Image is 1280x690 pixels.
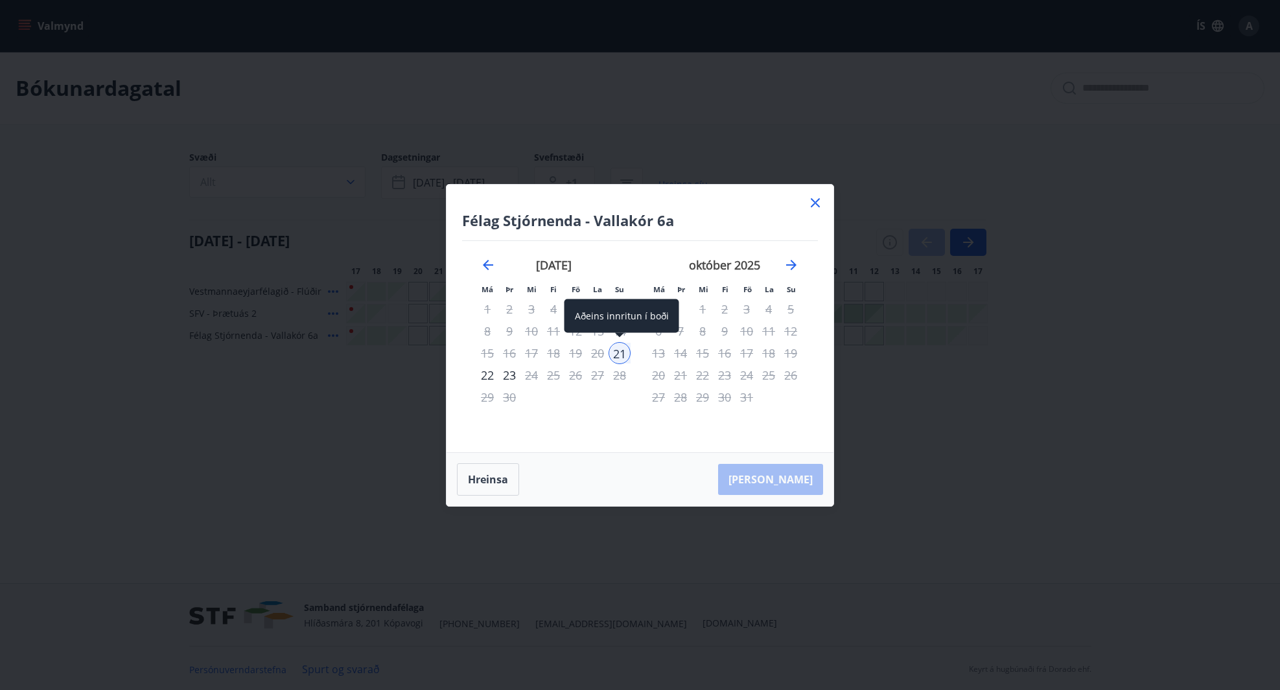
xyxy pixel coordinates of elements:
small: Fi [550,284,557,294]
td: Not available. sunnudagur, 5. október 2025 [780,298,802,320]
td: Not available. föstudagur, 3. október 2025 [736,298,758,320]
td: Not available. laugardagur, 20. september 2025 [587,342,609,364]
small: Má [653,284,665,294]
td: Not available. fimmtudagur, 25. september 2025 [542,364,564,386]
div: Aðeins innritun í boði [564,299,679,333]
small: Su [615,284,624,294]
td: Not available. miðvikudagur, 29. október 2025 [692,386,714,408]
td: Not available. þriðjudagur, 30. september 2025 [498,386,520,408]
small: Mi [527,284,537,294]
div: Aðeins útritun í boði [564,342,587,364]
td: Not available. fimmtudagur, 11. september 2025 [542,320,564,342]
td: Not available. laugardagur, 27. september 2025 [587,364,609,386]
td: Not available. mánudagur, 8. september 2025 [476,320,498,342]
div: Move forward to switch to the next month. [784,257,799,273]
td: Not available. mánudagur, 20. október 2025 [647,364,669,386]
small: Þr [506,284,513,294]
td: Not available. fimmtudagur, 23. október 2025 [714,364,736,386]
td: Not available. miðvikudagur, 3. september 2025 [520,298,542,320]
div: Aðeins útritun í boði [692,364,714,386]
div: Aðeins útritun í boði [714,320,736,342]
td: Not available. sunnudagur, 12. október 2025 [780,320,802,342]
td: Not available. miðvikudagur, 22. október 2025 [692,364,714,386]
td: Not available. mánudagur, 1. september 2025 [476,298,498,320]
div: Calendar [462,241,818,437]
td: Not available. laugardagur, 18. október 2025 [758,342,780,364]
td: Not available. þriðjudagur, 21. október 2025 [669,364,692,386]
button: Hreinsa [457,463,519,496]
small: Þr [677,284,685,294]
td: Choose mánudagur, 22. september 2025 as your check-out date. It’s available. [476,364,498,386]
td: Not available. mánudagur, 29. september 2025 [476,386,498,408]
h4: Félag Stjórnenda - Vallakór 6a [462,211,818,230]
td: Not available. sunnudagur, 28. september 2025 [609,364,631,386]
td: Not available. fimmtudagur, 30. október 2025 [714,386,736,408]
td: Not available. fimmtudagur, 16. október 2025 [714,342,736,364]
td: Not available. miðvikudagur, 15. október 2025 [692,342,714,364]
td: Not available. þriðjudagur, 9. september 2025 [498,320,520,342]
small: Mi [699,284,708,294]
small: Fi [722,284,728,294]
td: Not available. laugardagur, 25. október 2025 [758,364,780,386]
td: Not available. föstudagur, 26. september 2025 [564,364,587,386]
td: Not available. föstudagur, 10. október 2025 [736,320,758,342]
td: Not available. þriðjudagur, 2. september 2025 [498,298,520,320]
small: La [593,284,602,294]
td: Not available. miðvikudagur, 1. október 2025 [692,298,714,320]
td: Not available. þriðjudagur, 28. október 2025 [669,386,692,408]
div: Aðeins útritun í boði [564,364,587,386]
td: Not available. fimmtudagur, 18. september 2025 [542,342,564,364]
td: Not available. laugardagur, 11. október 2025 [758,320,780,342]
td: Not available. fimmtudagur, 2. október 2025 [714,298,736,320]
td: Not available. fimmtudagur, 9. október 2025 [714,320,736,342]
td: Not available. laugardagur, 4. október 2025 [758,298,780,320]
strong: [DATE] [536,257,572,273]
div: Aðeins útritun í boði [714,342,736,364]
td: Not available. föstudagur, 31. október 2025 [736,386,758,408]
td: Not available. mánudagur, 13. október 2025 [647,342,669,364]
td: Not available. þriðjudagur, 7. október 2025 [669,320,692,342]
td: Not available. sunnudagur, 7. september 2025 [609,298,631,320]
small: Fö [572,284,580,294]
small: Su [787,284,796,294]
td: Not available. sunnudagur, 26. október 2025 [780,364,802,386]
td: Not available. föstudagur, 24. október 2025 [736,364,758,386]
td: Not available. þriðjudagur, 14. október 2025 [669,342,692,364]
div: 22 [476,364,498,386]
small: Má [482,284,493,294]
td: Choose þriðjudagur, 23. september 2025 as your check-out date. It’s available. [498,364,520,386]
td: Not available. miðvikudagur, 8. október 2025 [692,320,714,342]
td: Not available. föstudagur, 5. september 2025 [564,298,587,320]
td: Selected as start date. sunnudagur, 21. september 2025 [609,342,631,364]
td: Not available. sunnudagur, 19. október 2025 [780,342,802,364]
td: Not available. þriðjudagur, 16. september 2025 [498,342,520,364]
td: Not available. föstudagur, 19. september 2025 [564,342,587,364]
td: Not available. miðvikudagur, 17. september 2025 [520,342,542,364]
small: Fö [743,284,752,294]
td: Not available. mánudagur, 15. september 2025 [476,342,498,364]
td: Not available. miðvikudagur, 10. september 2025 [520,320,542,342]
td: Not available. laugardagur, 6. september 2025 [587,298,609,320]
div: Move backward to switch to the previous month. [480,257,496,273]
td: Not available. miðvikudagur, 24. september 2025 [520,364,542,386]
td: Not available. mánudagur, 27. október 2025 [647,386,669,408]
td: Not available. fimmtudagur, 4. september 2025 [542,298,564,320]
td: Not available. föstudagur, 17. október 2025 [736,342,758,364]
div: Aðeins útritun í boði [498,364,520,386]
div: Aðeins innritun í boði [609,342,631,364]
strong: október 2025 [689,257,760,273]
small: La [765,284,774,294]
